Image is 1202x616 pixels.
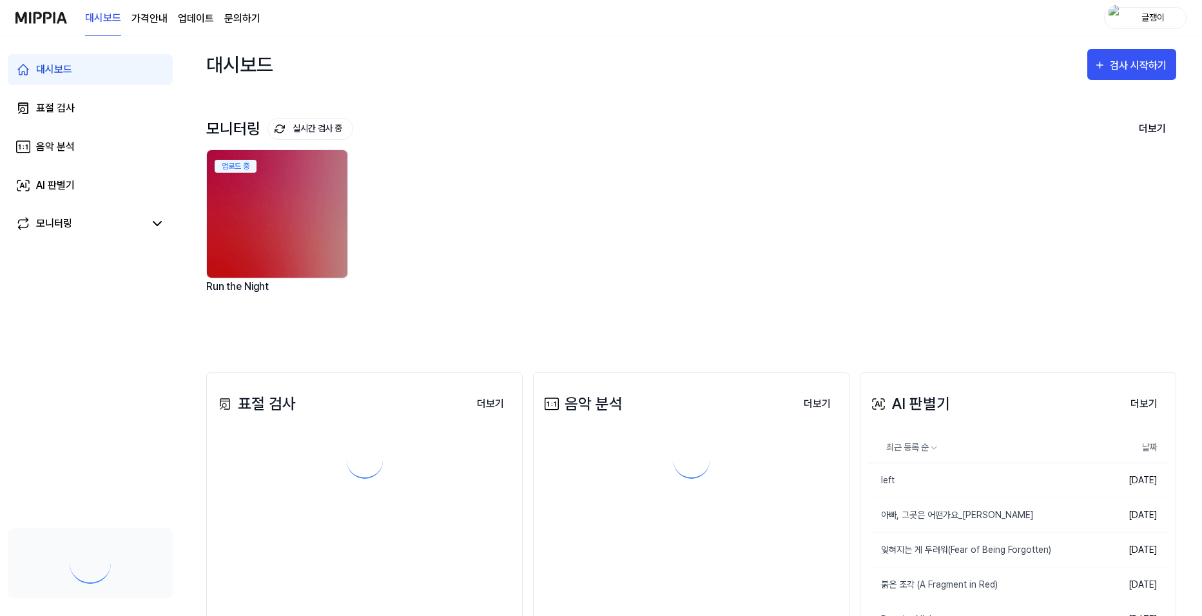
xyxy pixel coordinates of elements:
[1087,49,1176,80] button: 검사 시작하기
[793,390,841,417] a: 더보기
[1093,533,1168,568] td: [DATE]
[467,391,514,417] button: 더보기
[85,1,121,36] a: 대시보드
[275,124,285,134] img: monitoring Icon
[8,170,173,201] a: AI 판별기
[36,178,75,193] div: AI 판별기
[15,216,144,231] a: 모니터링
[868,463,1093,497] a: left
[868,392,950,416] div: AI 판별기
[131,11,168,26] button: 가격안내
[36,101,75,116] div: 표절 검사
[178,11,214,26] a: 업데이트
[36,139,75,155] div: 음악 분석
[868,508,1034,522] div: 아빠, 그곳은 어떤가요_[PERSON_NAME]
[1128,10,1178,24] div: 글쟁이
[215,392,296,416] div: 표절 검사
[1093,568,1168,602] td: [DATE]
[8,54,173,85] a: 대시보드
[868,568,1093,602] a: 붉은 조각 (A Fragment in Red)
[467,390,514,417] a: 더보기
[1129,115,1176,142] button: 더보기
[868,543,1051,557] div: 잊혀지는 게 두려워(Fear of Being Forgotten)
[215,160,257,173] div: 업로드 중
[207,150,347,278] img: backgroundIamge
[1120,390,1168,417] a: 더보기
[36,62,72,77] div: 대시보드
[224,11,260,26] a: 문의하기
[267,118,353,140] button: 실시간 검사 중
[541,392,623,416] div: 음악 분석
[1110,57,1170,74] div: 검사 시작하기
[1104,7,1187,29] button: profile글쟁이
[8,93,173,124] a: 표절 검사
[1093,498,1168,533] td: [DATE]
[206,118,353,140] div: 모니터링
[793,391,841,417] button: 더보기
[206,278,351,311] div: Run the Night
[1109,5,1124,31] img: profile
[1093,432,1168,463] th: 날짜
[868,498,1093,532] a: 아빠, 그곳은 어떤가요_[PERSON_NAME]
[1120,391,1168,417] button: 더보기
[8,131,173,162] a: 음악 분석
[1093,463,1168,498] td: [DATE]
[868,533,1093,567] a: 잊혀지는 게 두려워(Fear of Being Forgotten)
[868,474,895,487] div: left
[206,49,273,80] div: 대시보드
[36,216,72,231] div: 모니터링
[868,578,998,592] div: 붉은 조각 (A Fragment in Red)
